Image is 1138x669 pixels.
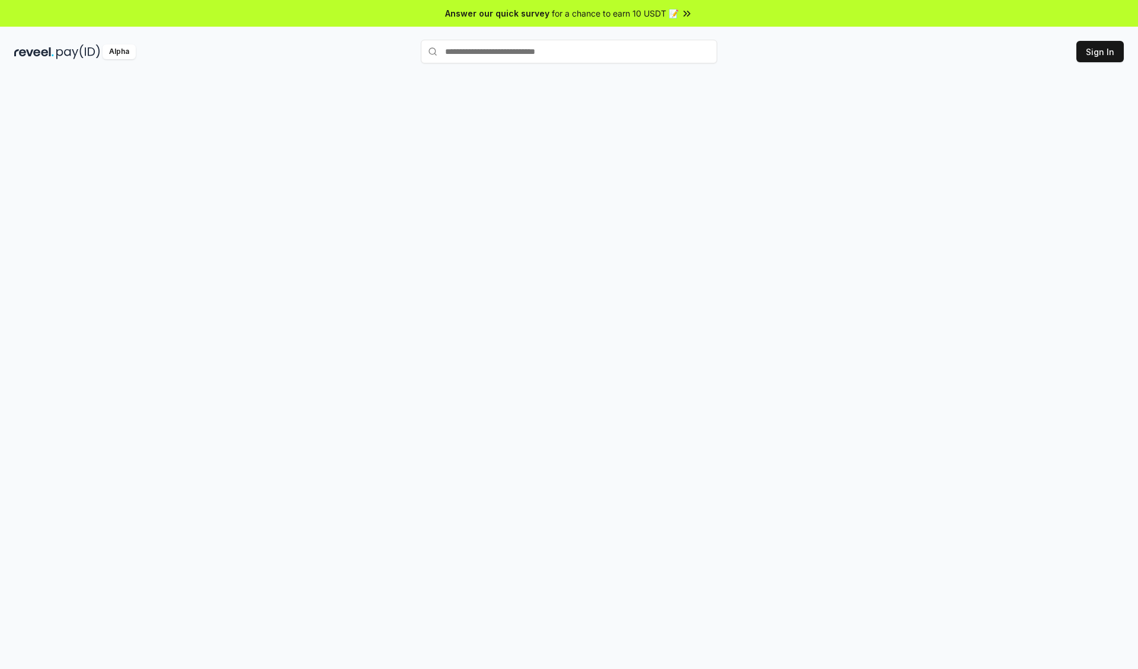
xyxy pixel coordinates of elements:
button: Sign In [1076,41,1124,62]
span: for a chance to earn 10 USDT 📝 [552,7,679,20]
img: reveel_dark [14,44,54,59]
span: Answer our quick survey [445,7,549,20]
img: pay_id [56,44,100,59]
div: Alpha [103,44,136,59]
